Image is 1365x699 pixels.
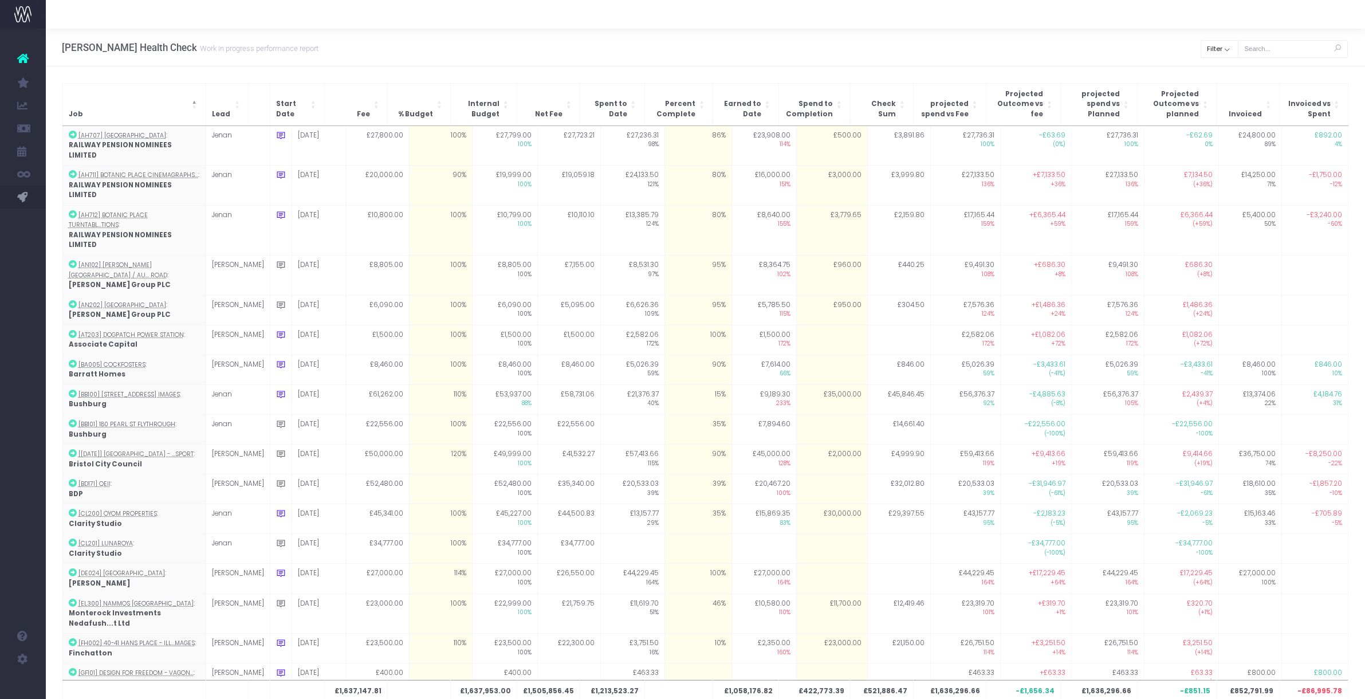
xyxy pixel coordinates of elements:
[1072,295,1144,325] td: £7,576.36
[665,126,732,166] td: 86%
[197,42,318,53] small: Work in progress performance report
[850,83,913,125] th: Check Sum: Activate to sort: Activate to sort
[601,166,665,206] td: £24,133.50
[719,99,761,119] span: Earned to Date
[731,126,796,166] td: £23,908.00
[738,140,790,149] span: 114%
[931,504,1001,534] td: £43,157.77
[731,564,796,594] td: £27,000.00
[937,180,994,189] span: 136%
[913,83,986,125] th: projected spend vs Fee: Activate to sort: Activate to sort
[1138,83,1217,125] th: Projected Outcome vs planned: Activate to sort: Activate to sort
[346,504,409,534] td: £45,341.00
[937,140,994,149] span: 100%
[409,325,472,355] td: 100%
[62,384,206,414] td: :
[472,295,537,325] td: £6,090.00
[409,445,472,474] td: 120%
[601,256,665,296] td: £8,531.30
[292,504,346,534] td: [DATE]
[601,594,665,634] td: £11,619.70
[731,594,796,634] td: £10,580.00
[856,99,896,119] span: Check Sum
[1143,89,1199,120] span: Projected Outcome vs planned
[346,415,409,445] td: £22,556.00
[206,166,270,206] td: Jenan
[535,109,562,120] span: Net Fee
[1218,205,1281,255] td: £5,400.00
[796,504,868,534] td: £30,000.00
[292,474,346,504] td: [DATE]
[1218,126,1281,166] td: £24,800.00
[1072,355,1144,384] td: £5,026.39
[409,384,472,414] td: 110%
[538,384,601,414] td: £58,731.06
[1033,170,1065,180] span: +£7,133.50
[346,295,409,325] td: £6,090.00
[62,256,206,296] td: :
[1229,109,1262,120] span: Invoiced
[409,415,472,445] td: 100%
[472,205,537,255] td: £10,799.00
[346,325,409,355] td: £1,500.00
[1181,210,1213,221] span: £6,366.44
[1072,256,1144,296] td: £9,491.30
[472,594,537,634] td: £22,999.00
[1288,180,1342,189] span: -12%
[409,295,472,325] td: 100%
[346,256,409,296] td: £8,805.00
[868,256,931,296] td: £440.25
[62,126,206,166] td: :
[1077,140,1138,149] span: 100%
[1072,504,1144,534] td: £43,157.77
[62,594,206,634] td: :
[1218,474,1281,504] td: £18,610.00
[457,99,499,119] span: Internal Budget
[1285,99,1330,119] span: Invoiced vs Spent
[1238,40,1348,58] input: Search...
[586,99,627,119] span: Spent to Date
[931,205,1001,255] td: £17,165.44
[212,109,230,120] span: Lead
[292,534,346,564] td: [DATE]
[538,504,601,534] td: £44,500.83
[538,594,601,634] td: £21,759.75
[472,166,537,206] td: £19,999.00
[665,295,732,325] td: 95%
[346,205,409,255] td: £10,800.00
[607,220,659,229] span: 124%
[409,564,472,594] td: 114%
[1218,355,1281,384] td: £8,460.00
[731,205,796,255] td: £8,640.00
[1029,210,1065,221] span: +£6,365.44
[206,355,270,384] td: [PERSON_NAME]
[206,256,270,296] td: [PERSON_NAME]
[538,534,601,564] td: £34,777.00
[538,166,601,206] td: £19,059.18
[1218,166,1281,206] td: £14,250.00
[346,474,409,504] td: £52,480.00
[346,355,409,384] td: £8,460.00
[478,180,532,189] span: 100%
[346,166,409,206] td: £20,000.00
[644,83,713,125] th: Percent Complete: Activate to sort: Activate to sort
[472,126,537,166] td: £27,799.00
[868,474,931,504] td: £32,012.80
[206,384,270,414] td: Jenan
[325,83,388,125] th: Fee: Activate to sort: Activate to sort
[472,634,537,663] td: £23,500.00
[931,564,1001,594] td: £44,229.45
[1280,83,1348,125] th: Invoiced vs Spent: Activate to sort: Activate to sort
[868,415,931,445] td: £14,661.40
[601,474,665,504] td: £20,533.03
[292,415,346,445] td: [DATE]
[796,594,868,634] td: £11,700.00
[78,131,166,140] abbr: [AH707] Botanic Place
[731,474,796,504] td: £20,467.20
[731,295,796,325] td: £5,785.50
[731,445,796,474] td: £45,000.00
[796,445,868,474] td: £2,000.00
[472,415,537,445] td: £22,556.00
[62,634,206,663] td: :
[206,83,249,125] th: Lead: Activate to sort: Activate to sort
